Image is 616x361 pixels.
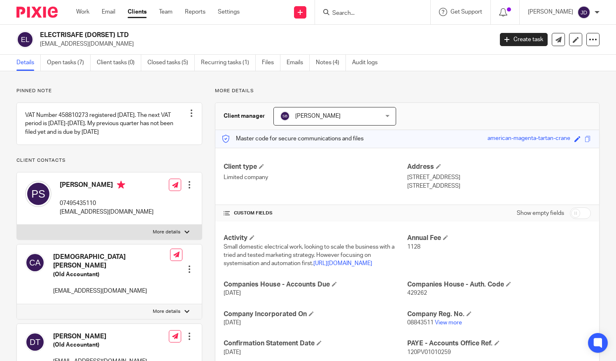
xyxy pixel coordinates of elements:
[287,55,310,71] a: Emails
[16,88,202,94] p: Pinned note
[224,210,407,217] h4: CUSTOM FIELDS
[201,55,256,71] a: Recurring tasks (1)
[153,229,180,235] p: More details
[224,244,394,267] span: Small domestic electrical work, looking to scale the business with a tried and tested marketing s...
[224,310,407,319] h4: Company Incorporated On
[224,173,407,182] p: Limited company
[40,31,398,40] h2: ELECTRISAFE (DORSET) LTD
[407,320,434,326] span: 08843511
[488,134,570,144] div: american-magenta-tartan-crane
[280,111,290,121] img: svg%3E
[16,31,34,48] img: svg%3E
[16,55,41,71] a: Details
[147,55,195,71] a: Closed tasks (5)
[16,7,58,18] img: Pixie
[128,8,147,16] a: Clients
[435,320,462,326] a: View more
[53,332,147,341] h4: [PERSON_NAME]
[331,10,406,17] input: Search
[224,349,241,355] span: [DATE]
[102,8,115,16] a: Email
[60,181,154,191] h4: [PERSON_NAME]
[153,308,180,315] p: More details
[53,341,147,349] h5: (Old Accountant)
[224,112,265,120] h3: Client manager
[407,234,591,242] h4: Annual Fee
[450,9,482,15] span: Get Support
[577,6,590,19] img: svg%3E
[76,8,89,16] a: Work
[218,8,240,16] a: Settings
[117,181,125,189] i: Primary
[407,182,591,190] p: [STREET_ADDRESS]
[185,8,205,16] a: Reports
[159,8,173,16] a: Team
[40,40,488,48] p: [EMAIL_ADDRESS][DOMAIN_NAME]
[16,157,202,164] p: Client contacts
[25,253,45,272] img: svg%3E
[222,135,364,143] p: Master code for secure communications and files
[407,280,591,289] h4: Companies House - Auth. Code
[224,163,407,171] h4: Client type
[224,320,241,326] span: [DATE]
[224,290,241,296] span: [DATE]
[407,310,591,319] h4: Company Reg. No.
[407,244,420,250] span: 1128
[313,261,372,266] a: [URL][DOMAIN_NAME]
[407,163,591,171] h4: Address
[53,270,170,279] h5: (Old Accountant)
[407,349,451,355] span: 120PV01010259
[224,280,407,289] h4: Companies House - Accounts Due
[528,8,573,16] p: [PERSON_NAME]
[500,33,548,46] a: Create task
[53,253,170,270] h4: [DEMOGRAPHIC_DATA][PERSON_NAME]
[407,173,591,182] p: [STREET_ADDRESS]
[262,55,280,71] a: Files
[407,339,591,348] h4: PAYE - Accounts Office Ref.
[407,290,427,296] span: 429262
[517,209,564,217] label: Show empty fields
[47,55,91,71] a: Open tasks (7)
[53,287,170,295] p: [EMAIL_ADDRESS][DOMAIN_NAME]
[352,55,384,71] a: Audit logs
[97,55,141,71] a: Client tasks (0)
[224,234,407,242] h4: Activity
[60,199,154,207] p: 07495435110
[60,208,154,216] p: [EMAIL_ADDRESS][DOMAIN_NAME]
[295,113,341,119] span: [PERSON_NAME]
[316,55,346,71] a: Notes (4)
[25,332,45,352] img: svg%3E
[25,181,51,207] img: svg%3E
[224,339,407,348] h4: Confirmation Statement Date
[215,88,600,94] p: More details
